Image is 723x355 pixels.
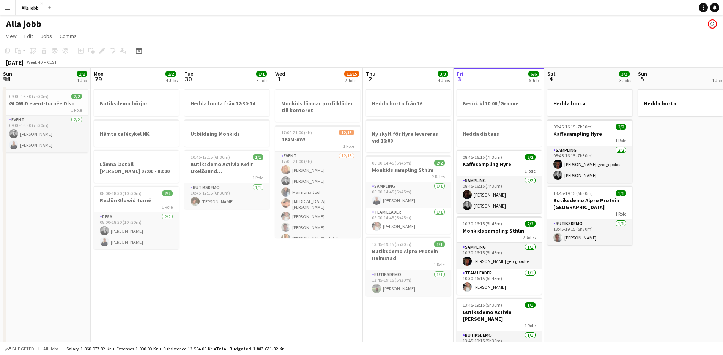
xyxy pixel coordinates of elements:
app-job-card: Hämta cafécykel NK [94,119,179,147]
span: 1 Role [252,175,263,181]
h3: Monkids sampling Sthlm [366,166,451,173]
app-card-role: Butiksdemo1/113:45-19:15 (5h30m)[PERSON_NAME] [547,219,632,245]
span: 6/6 [528,71,539,77]
h3: TEAM-AW! [275,136,360,143]
app-card-role: Butiksdemo1/113:45-19:15 (5h30m)[PERSON_NAME] [366,270,451,296]
span: 1 Role [525,323,536,328]
button: Budgeted [4,345,35,353]
app-card-role: Sampling1/108:00-14:45 (6h45m)[PERSON_NAME] [366,182,451,208]
span: Edit [24,33,33,40]
span: 09:00-16:30 (7h30m) [9,94,49,99]
span: 08:45-16:15 (7h30m) [553,124,593,130]
span: 2/2 [162,190,173,196]
div: 3 Jobs [257,78,268,83]
div: 4 Jobs [438,78,450,83]
span: 2/2 [525,154,536,160]
h3: Hedda borta [638,100,723,107]
h1: Alla jobb [6,18,41,30]
app-job-card: 13:45-19:15 (5h30m)1/1Butiksdemo Alpro Protein [GEOGRAPHIC_DATA]1 RoleButiksdemo1/113:45-19:15 (5... [547,186,632,245]
app-job-card: 17:00-21:00 (4h)12/15TEAM-AW!1 RoleEvent12/1517:00-21:00 (4h)[PERSON_NAME][PERSON_NAME]Maimuna Jo... [275,125,360,238]
div: 6 Jobs [529,78,540,83]
span: 1/1 [525,302,536,308]
div: Hedda borta från 16 [366,89,451,116]
app-job-card: 10:45-17:15 (6h30m)1/1Butiksdemo Activia Kefir Oxelösund ([GEOGRAPHIC_DATA])1 RoleButiksdemo1/110... [184,150,269,209]
span: Sun [3,70,12,77]
app-job-card: 08:45-16:15 (7h30m)2/2Kaffesampling Hyre1 RoleSampling2/208:45-16:15 (7h30m)[PERSON_NAME][PERSON_... [457,150,542,213]
span: 29 [93,74,104,83]
span: 12/15 [344,71,359,77]
span: Mon [94,70,104,77]
span: 2/2 [165,71,176,77]
app-card-role: Team Leader1/110:30-16:15 (5h45m)[PERSON_NAME] [457,269,542,295]
span: 5 [637,74,647,83]
div: 4 Jobs [166,78,178,83]
span: All jobs [42,346,60,352]
span: 17:00-21:00 (4h) [281,130,312,135]
span: Total Budgeted 1 883 631.82 kr [216,346,284,352]
span: Comms [60,33,77,40]
app-card-role: Event12/1517:00-21:00 (4h)[PERSON_NAME][PERSON_NAME]Maimuna Joof[MEDICAL_DATA][PERSON_NAME][PERSO... [275,152,360,334]
app-job-card: 10:30-16:15 (5h45m)2/2Monkids sampling Sthlm2 RolesSampling1/110:30-16:15 (5h45m)[PERSON_NAME] ge... [457,216,542,295]
span: 1 Role [343,143,354,149]
app-job-card: Besök kl 10:00 /Granne [457,89,542,116]
app-card-role: Butiksdemo1/110:45-17:15 (6h30m)[PERSON_NAME] [184,183,269,209]
h3: Butiksdemo Alpro Protein Halmstad [366,248,451,261]
span: 08:00-18:30 (10h30m) [100,190,142,196]
h3: Hedda distans [457,130,542,137]
span: Budgeted [12,346,34,352]
div: 2 Jobs [345,78,359,83]
h3: Kaffesampling Hyre [547,130,632,137]
app-job-card: Lämna lastbil [PERSON_NAME] 07:00 - 08:00 [94,150,179,183]
span: 2 Roles [523,235,536,240]
span: 3/3 [619,71,630,77]
h3: Hedda borta [547,100,632,107]
span: 08:00-14:45 (6h45m) [372,160,411,166]
app-job-card: 08:45-16:15 (7h30m)2/2Kaffesampling Hyre1 RoleSampling2/208:45-16:15 (7h30m)[PERSON_NAME] georgop... [547,119,632,183]
h3: Butiksdemo börjar [94,100,179,107]
span: 3/3 [438,71,448,77]
div: Ny skylt för Hyre levereras vid 16:00 [366,119,451,152]
span: 28 [2,74,12,83]
span: 13:45-19:15 (5h30m) [553,190,593,196]
div: Hedda borta från 12:30-14 [184,89,269,116]
span: 1 Role [525,168,536,174]
div: 08:00-14:45 (6h45m)2/2Monkids sampling Sthlm2 RolesSampling1/108:00-14:45 (6h45m)[PERSON_NAME]Tea... [366,155,451,234]
span: Sun [638,70,647,77]
app-job-card: Hedda borta [547,89,632,116]
h3: Besök kl 10:00 /Granne [457,100,542,107]
span: 30 [183,74,193,83]
div: 1 Job [77,78,87,83]
app-job-card: Hedda borta [638,89,723,116]
app-card-role: Sampling1/110:30-16:15 (5h45m)[PERSON_NAME] georgopolos [457,243,542,269]
div: 08:00-18:30 (10h30m)2/2Reslön Glowid turné1 RoleResa2/208:00-18:30 (10h30m)[PERSON_NAME][PERSON_N... [94,186,179,249]
h3: Monkids lämnar profilkläder till kontoret [275,100,360,114]
app-job-card: Butiksdemo börjar [94,89,179,116]
button: Alla jobb [16,0,45,15]
span: 13:45-19:15 (5h30m) [463,302,502,308]
app-job-card: Hedda distans [457,119,542,147]
app-job-card: Monkids lämnar profilkläder till kontoret [275,89,360,122]
h3: Kaffesampling Hyre [457,161,542,168]
h3: Reslön Glowid turné [94,197,179,204]
span: 13:45-19:15 (5h30m) [372,241,411,247]
h3: Utbildning Monkids [184,130,269,137]
div: Salary 1 868 977.82 kr + Expenses 1 090.00 kr + Subsistence 13 564.00 kr = [66,346,284,352]
span: 1 [274,74,285,83]
h3: GLOWiD event-turnée Olso [3,100,88,107]
span: 2/2 [71,94,82,99]
span: 10:45-17:15 (6h30m) [191,154,230,160]
app-card-role: Sampling2/208:45-16:15 (7h30m)[PERSON_NAME] georgopolos[PERSON_NAME] [547,146,632,183]
app-job-card: 09:00-16:30 (7h30m)2/2GLOWiD event-turnée Olso1 RoleEvent2/209:00-16:30 (7h30m)[PERSON_NAME][PERS... [3,89,88,152]
span: 1/1 [256,71,267,77]
div: 13:45-19:15 (5h30m)1/1Butiksdemo Alpro Protein Halmstad1 RoleButiksdemo1/113:45-19:15 (5h30m)[PER... [366,237,451,296]
span: 1/1 [434,241,445,247]
span: 3 [455,74,463,83]
app-card-role: Resa2/208:00-18:30 (10h30m)[PERSON_NAME][PERSON_NAME] [94,212,179,249]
